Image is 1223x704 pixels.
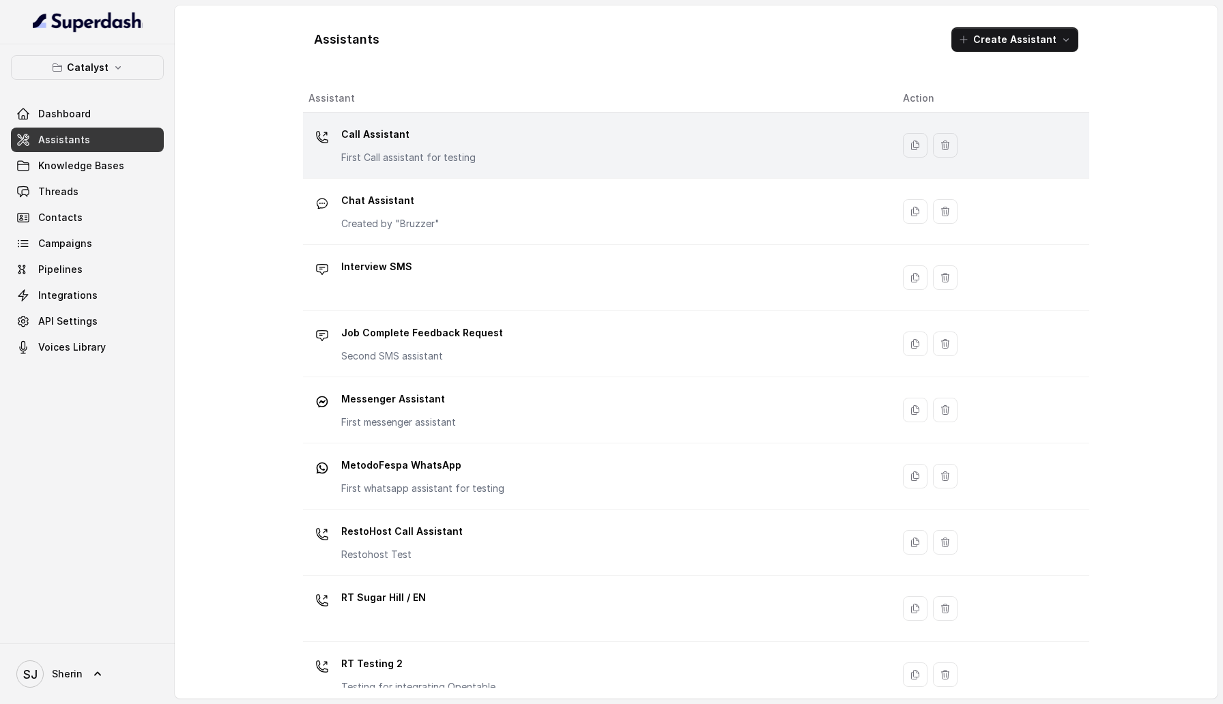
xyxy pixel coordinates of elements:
[38,340,106,354] span: Voices Library
[38,185,78,199] span: Threads
[341,151,476,164] p: First Call assistant for testing
[38,237,92,250] span: Campaigns
[11,283,164,308] a: Integrations
[11,655,164,693] a: Sherin
[341,322,503,344] p: Job Complete Feedback Request
[11,102,164,126] a: Dashboard
[38,159,124,173] span: Knowledge Bases
[67,59,109,76] p: Catalyst
[341,587,426,608] p: RT Sugar Hill / EN
[303,85,892,113] th: Assistant
[33,11,143,33] img: light.svg
[38,211,83,224] span: Contacts
[38,133,90,147] span: Assistants
[341,256,412,278] p: Interview SMS
[11,309,164,334] a: API Settings
[892,85,1089,113] th: Action
[11,153,164,178] a: Knowledge Bases
[341,217,440,231] p: Created by "Bruzzer"
[11,179,164,204] a: Threads
[38,263,83,276] span: Pipelines
[11,335,164,360] a: Voices Library
[38,107,91,121] span: Dashboard
[341,123,476,145] p: Call Assistant
[951,27,1078,52] button: Create Assistant
[11,257,164,282] a: Pipelines
[341,454,504,476] p: MetodoFespa WhatsApp
[341,190,440,211] p: Chat Assistant
[38,289,98,302] span: Integrations
[23,667,38,681] text: SJ
[38,314,98,328] span: API Settings
[52,667,83,681] span: Sherin
[11,231,164,256] a: Campaigns
[341,388,456,410] p: Messenger Assistant
[314,29,379,50] h1: Assistants
[11,128,164,152] a: Assistants
[341,520,463,542] p: RestoHost Call Assistant
[341,349,503,363] p: Second SMS assistant
[341,482,504,495] p: First whatsapp assistant for testing
[11,205,164,230] a: Contacts
[11,55,164,80] button: Catalyst
[341,653,495,675] p: RT Testing 2
[341,548,463,561] p: Restohost Test
[341,415,456,429] p: First messenger assistant
[341,680,495,694] p: Testing for integrating Opentable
